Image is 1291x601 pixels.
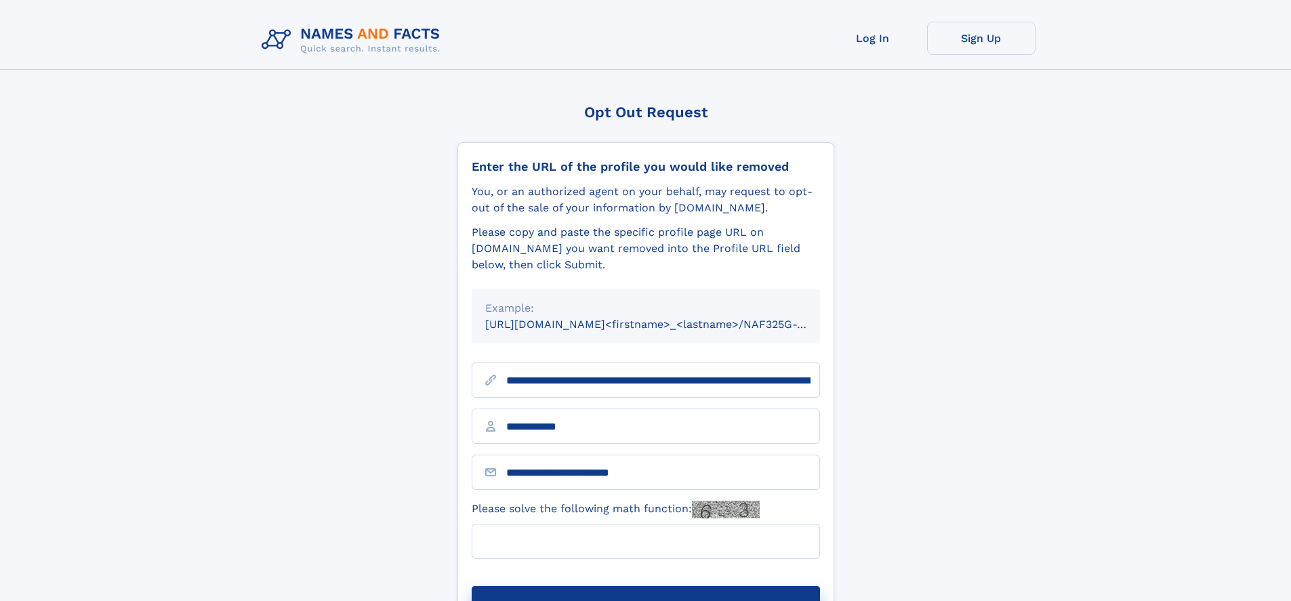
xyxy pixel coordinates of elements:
[472,501,760,518] label: Please solve the following math function:
[472,159,820,174] div: Enter the URL of the profile you would like removed
[472,224,820,273] div: Please copy and paste the specific profile page URL on [DOMAIN_NAME] you want removed into the Pr...
[472,184,820,216] div: You, or an authorized agent on your behalf, may request to opt-out of the sale of your informatio...
[819,22,927,55] a: Log In
[485,318,846,331] small: [URL][DOMAIN_NAME]<firstname>_<lastname>/NAF325G-xxxxxxxx
[927,22,1036,55] a: Sign Up
[457,104,834,121] div: Opt Out Request
[256,22,451,58] img: Logo Names and Facts
[485,300,806,316] div: Example:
